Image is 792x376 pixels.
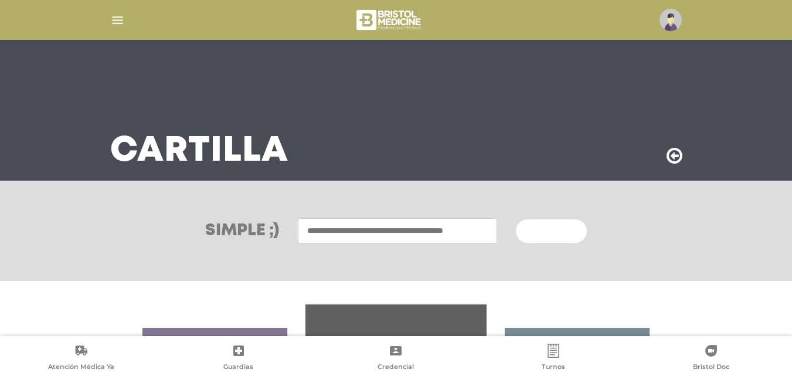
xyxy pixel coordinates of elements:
span: Turnos [542,363,565,373]
button: Buscar [516,219,586,243]
span: Atención Médica Ya [48,363,114,373]
img: profile-placeholder.svg [660,9,682,31]
span: Bristol Doc [693,363,729,373]
span: Credencial [378,363,414,373]
span: Buscar [530,228,564,236]
a: Guardias [160,344,318,374]
h3: Cartilla [110,136,288,167]
img: Cober_menu-lines-white.svg [110,13,125,28]
h3: Simple ;) [205,223,279,239]
a: Turnos [475,344,633,374]
a: Credencial [317,344,475,374]
a: Bristol Doc [632,344,790,374]
img: bristol-medicine-blanco.png [355,6,424,34]
a: Atención Médica Ya [2,344,160,374]
span: Guardias [223,363,253,373]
